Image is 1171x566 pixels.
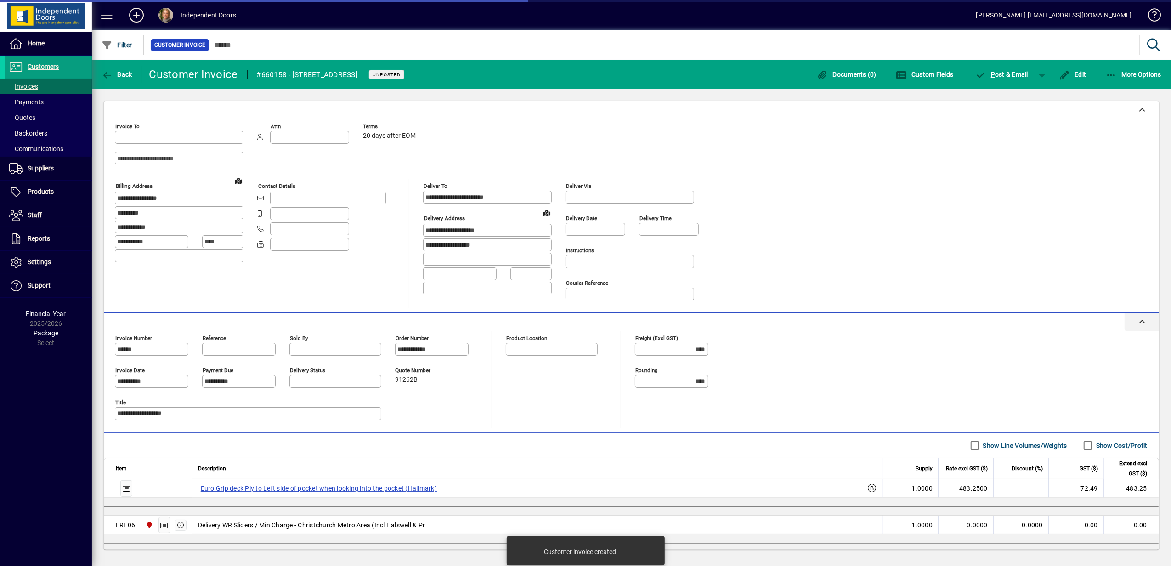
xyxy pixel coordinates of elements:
span: Quotes [9,114,35,121]
button: Filter [99,37,135,53]
span: 20 days after EOM [363,132,416,140]
span: Settings [28,258,51,266]
span: Products [28,188,54,195]
div: 0.0000 [944,521,988,530]
a: Suppliers [5,157,92,180]
a: Communications [5,141,92,157]
a: Staff [5,204,92,227]
div: [PERSON_NAME] [EMAIL_ADDRESS][DOMAIN_NAME] [976,8,1132,23]
span: Rate excl GST ($) [946,464,988,474]
button: More Options [1103,66,1164,83]
span: Christchurch [143,520,154,530]
td: 0.0000 [993,516,1048,534]
span: P [991,71,995,78]
div: 483.2500 [944,484,988,493]
app-page-header-button: Back [92,66,142,83]
mat-label: Instructions [566,247,594,254]
span: 91262B [395,376,418,384]
mat-label: Delivery time [639,215,672,221]
span: Customers [28,63,59,70]
mat-label: Deliver via [566,183,591,189]
div: Customer Invoice [149,67,238,82]
mat-label: Payment due [203,367,233,374]
button: Back [99,66,135,83]
span: Supply [916,464,933,474]
span: Invoices [9,83,38,90]
span: ost & Email [975,71,1029,78]
mat-label: Attn [271,123,281,130]
mat-label: Delivery date [566,215,597,221]
mat-label: Product location [506,335,547,341]
mat-label: Invoice date [115,367,145,374]
span: Financial Year [26,310,66,317]
mat-label: Courier Reference [566,280,608,286]
span: Package [34,329,58,337]
button: Custom Fields [894,66,956,83]
div: FRE06 [116,521,135,530]
mat-label: Order number [396,335,429,341]
a: Payments [5,94,92,110]
mat-label: Sold by [290,335,308,341]
button: Edit [1057,66,1089,83]
span: More Options [1106,71,1162,78]
div: Independent Doors [181,8,236,23]
mat-label: Invoice number [115,335,152,341]
button: Add [122,7,151,23]
span: 1.0000 [912,484,933,493]
mat-label: Rounding [635,367,657,374]
td: 0.00 [1103,516,1159,534]
span: Item [116,464,127,474]
a: Settings [5,251,92,274]
label: Show Line Volumes/Weights [981,441,1067,450]
mat-label: Invoice To [115,123,140,130]
mat-label: Freight (excl GST) [635,335,678,341]
mat-label: Delivery status [290,367,325,374]
a: View on map [231,173,246,188]
span: Delivery WR Sliders / Min Charge - Christchurch Metro Area (Incl Halswell & Pr [198,521,425,530]
label: Show Cost/Profit [1094,441,1148,450]
span: Documents (0) [817,71,877,78]
span: Custom Fields [896,71,954,78]
span: Backorders [9,130,47,137]
td: 72.49 [1048,479,1103,498]
span: Quote number [395,368,450,374]
button: Documents (0) [815,66,879,83]
span: Discount (%) [1012,464,1043,474]
span: Terms [363,124,418,130]
mat-label: Title [115,399,126,406]
a: Products [5,181,92,204]
a: Quotes [5,110,92,125]
a: Invoices [5,79,92,94]
a: Support [5,274,92,297]
span: Edit [1059,71,1086,78]
span: Back [102,71,132,78]
span: Unposted [373,72,401,78]
span: Suppliers [28,164,54,172]
span: Reports [28,235,50,242]
button: Post & Email [971,66,1033,83]
a: Backorders [5,125,92,141]
span: Staff [28,211,42,219]
span: Communications [9,145,63,153]
span: Payments [9,98,44,106]
label: Euro Grip deck Ply to Left side of pocket when looking into the pocket (Hallmark) [198,483,440,494]
div: Customer invoice created. [544,547,618,556]
span: Filter [102,41,132,49]
span: Extend excl GST ($) [1109,458,1147,479]
td: 0.00 [1048,516,1103,534]
button: Profile [151,7,181,23]
td: 483.25 [1103,479,1159,498]
span: Home [28,40,45,47]
mat-label: Reference [203,335,226,341]
a: Home [5,32,92,55]
span: Customer Invoice [154,40,205,50]
a: Knowledge Base [1141,2,1160,32]
span: Description [198,464,226,474]
div: #660158 - [STREET_ADDRESS] [257,68,358,82]
a: View on map [539,205,554,220]
mat-label: Deliver To [424,183,447,189]
span: GST ($) [1080,464,1098,474]
a: Reports [5,227,92,250]
span: Support [28,282,51,289]
span: 1.0000 [912,521,933,530]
